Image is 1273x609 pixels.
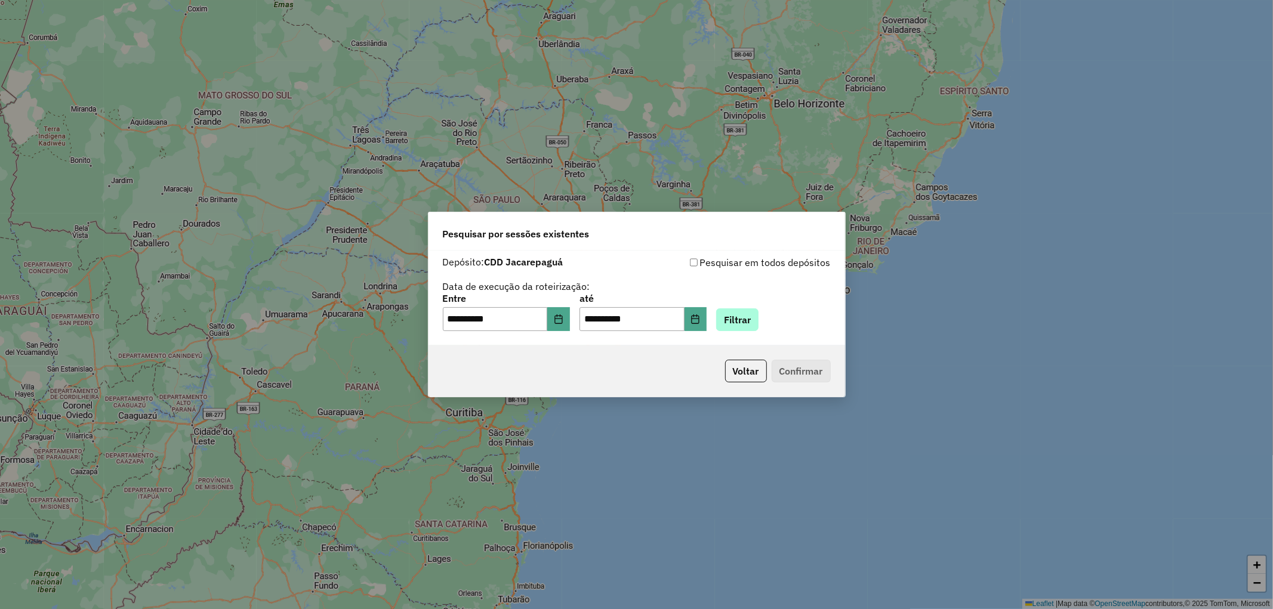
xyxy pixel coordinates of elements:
[443,227,590,241] span: Pesquisar por sessões existentes
[685,307,707,331] button: Choose Date
[443,255,563,269] label: Depósito:
[443,291,570,305] label: Entre
[485,256,563,268] strong: CDD Jacarepaguá
[725,360,767,382] button: Voltar
[547,307,570,331] button: Choose Date
[637,255,831,270] div: Pesquisar em todos depósitos
[716,308,759,331] button: Filtrar
[443,279,590,293] label: Data de execução da roteirização:
[580,291,707,305] label: até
